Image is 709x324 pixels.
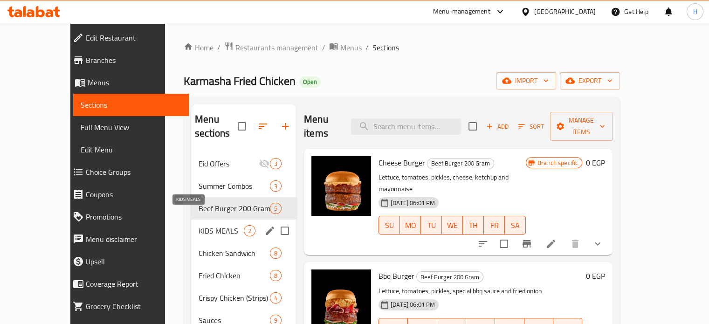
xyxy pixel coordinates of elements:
[86,234,181,245] span: Menu disclaimer
[425,219,438,232] span: TU
[65,49,189,71] a: Branches
[550,112,613,141] button: Manage items
[199,292,270,303] span: Crispy Chicken (Strips)
[387,300,439,309] span: [DATE] 06:01 PM
[383,219,396,232] span: SU
[534,159,582,167] span: Branch specific
[65,206,189,228] a: Promotions
[191,242,296,264] div: Chicken Sandwich8
[482,119,512,134] span: Add item
[482,119,512,134] button: Add
[270,159,281,168] span: 3
[184,41,620,54] nav: breadcrumb
[417,272,483,283] span: Beef Burger 200 Gram
[232,117,252,136] span: Select all sections
[195,112,238,140] h2: Menu sections
[270,249,281,258] span: 8
[235,42,318,53] span: Restaurants management
[472,233,494,255] button: sort-choices
[322,42,325,53] li: /
[484,216,505,234] button: FR
[259,158,270,169] svg: Inactive section
[512,119,550,134] span: Sort items
[88,77,181,88] span: Menus
[516,119,546,134] button: Sort
[65,161,189,183] a: Choice Groups
[263,224,277,238] button: edit
[86,32,181,43] span: Edit Restaurant
[504,75,549,87] span: import
[379,216,400,234] button: SU
[270,248,282,259] div: items
[191,175,296,197] div: Summer Combos3
[586,156,605,169] h6: 0 EGP
[184,70,296,91] span: Karmasha Fried Chicken
[387,199,439,207] span: [DATE] 06:01 PM
[81,144,181,155] span: Edit Menu
[270,158,282,169] div: items
[65,228,189,250] a: Menu disclaimer
[304,112,340,140] h2: Menu items
[311,156,371,216] img: Cheese Burger
[485,121,510,132] span: Add
[427,158,494,169] div: Beef Burger 200 Gram
[199,158,259,169] div: Eid Offers
[558,115,605,138] span: Manage items
[86,256,181,267] span: Upsell
[467,219,480,232] span: TH
[372,42,399,53] span: Sections
[270,271,281,280] span: 8
[86,55,181,66] span: Branches
[340,42,362,53] span: Menus
[494,234,514,254] span: Select to update
[446,219,459,232] span: WE
[496,72,556,90] button: import
[379,156,425,170] span: Cheese Burger
[463,216,484,234] button: TH
[65,295,189,317] a: Grocery Checklist
[270,270,282,281] div: items
[191,287,296,309] div: Crispy Chicken (Strips)4
[252,115,274,138] span: Sort sections
[518,121,544,132] span: Sort
[299,78,321,86] span: Open
[516,233,538,255] button: Branch-specific-item
[545,238,557,249] a: Edit menu item
[270,294,281,303] span: 4
[442,216,463,234] button: WE
[509,219,522,232] span: SA
[404,219,417,232] span: MO
[86,211,181,222] span: Promotions
[73,116,189,138] a: Full Menu View
[379,172,526,195] p: Lettuce, tomatoes, pickles, cheese, ketchup and mayonnaise
[199,180,270,192] span: Summer Combos
[81,122,181,133] span: Full Menu View
[534,7,596,17] div: [GEOGRAPHIC_DATA]
[379,269,414,283] span: Bbq Burger
[400,216,421,234] button: MO
[86,189,181,200] span: Coupons
[191,197,296,220] div: Beef Burger 200 Gram5
[199,248,270,259] span: Chicken Sandwich
[184,42,213,53] a: Home
[199,203,270,214] span: Beef Burger 200 Gram
[199,270,270,281] span: Fried Chicken
[86,301,181,312] span: Grocery Checklist
[270,204,281,213] span: 5
[427,158,494,169] span: Beef Burger 200 Gram
[191,264,296,287] div: Fried Chicken8
[351,118,461,135] input: search
[505,216,526,234] button: SA
[421,216,442,234] button: TU
[463,117,482,136] span: Select section
[81,99,181,110] span: Sections
[564,233,586,255] button: delete
[379,285,582,297] p: Lettuce, tomatoes, pickles, special bbq sauce and fried onion
[65,273,189,295] a: Coverage Report
[299,76,321,88] div: Open
[270,182,281,191] span: 3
